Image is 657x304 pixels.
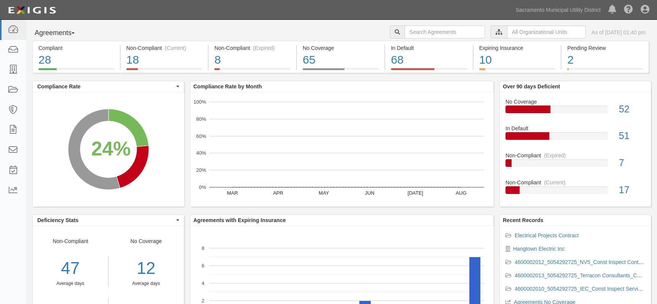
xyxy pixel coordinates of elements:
div: Non-Compliant (Current) [126,44,203,52]
div: 47 [33,256,108,280]
a: Non-Compliant(Expired)8 [209,68,296,74]
a: Non-Compliant(Current)18 [121,68,208,74]
div: 7 [613,156,651,170]
button: Compliance Rate [33,81,184,92]
div: 8 [214,52,290,68]
i: Help Center - Complianz [624,5,633,14]
text: 6 [202,263,204,269]
div: Compliant [38,44,114,52]
text: 4 [202,280,204,286]
a: Non-Compliant(Expired)7 [506,152,645,179]
div: No Coverage [500,98,651,106]
input: All Organizational Units [507,26,586,38]
text: 60% [196,133,206,139]
a: Electrical Projects Contract [515,232,579,238]
div: 18 [126,52,203,68]
div: Average days [33,280,108,287]
text: 0% [199,184,206,190]
span: Deficiency Stats [37,216,174,224]
button: Deficiency Stats [33,215,184,226]
text: 40% [196,150,206,156]
text: MAR [227,190,238,196]
button: Agreements [32,26,89,41]
div: 28 [38,52,114,68]
div: As of [DATE] 01:40 pm [592,29,646,36]
div: 17 [613,183,651,197]
div: No Coverage [303,44,379,52]
a: In Default68 [385,68,473,74]
a: No Coverage52 [506,98,645,125]
div: (Current) [544,179,565,186]
text: 80% [196,116,206,122]
a: No Coverage65 [297,68,384,74]
div: 10 [479,52,555,68]
div: In Default [500,125,651,132]
a: Compliant28 [32,68,120,74]
a: In Default51 [506,125,645,152]
img: logo-5460c22ac91f19d4615b14bd174203de0afe785f0fc80cf4dbbc73dc1793850b.png [6,3,58,17]
div: (Expired) [253,44,275,52]
svg: A chart. [190,92,494,206]
text: 20% [196,167,206,173]
div: Non-Compliant [500,152,651,159]
div: Average days [114,280,179,287]
a: Pending Review2 [561,68,649,74]
a: Expiring Insurance10 [474,68,561,74]
div: 24% [91,135,131,163]
svg: A chart. [33,92,184,206]
a: Sacramento Municipal Utility District [512,2,604,18]
text: 100% [193,99,206,105]
span: Compliance Rate [37,83,174,90]
div: 51 [613,129,651,143]
text: APR [273,190,283,196]
text: [DATE] [408,190,423,196]
b: Over 90 days Deficient [503,83,560,90]
div: Non-Compliant [500,179,651,186]
text: 8 [202,245,204,251]
div: Non-Compliant (Expired) [214,44,290,52]
text: 2 [202,298,204,304]
b: Agreements with Expiring Insurance [193,217,286,223]
a: Hangtown Electric Inc [513,246,565,252]
div: 68 [391,52,467,68]
text: AUG [456,190,466,196]
div: 65 [303,52,379,68]
text: JUN [365,190,374,196]
b: Recent Records [503,217,544,223]
b: Compliance Rate by Month [193,83,262,90]
div: Expiring Insurance [479,44,555,52]
a: Non-Compliant(Current)17 [506,179,645,200]
div: 52 [613,102,651,116]
text: MAY [319,190,329,196]
div: 12 [114,256,179,280]
div: In Default [391,44,467,52]
div: (Current) [165,44,186,52]
div: (Expired) [544,152,566,159]
div: Pending Review [567,44,643,52]
input: Search Agreements [405,26,485,38]
div: 2 [567,52,643,68]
